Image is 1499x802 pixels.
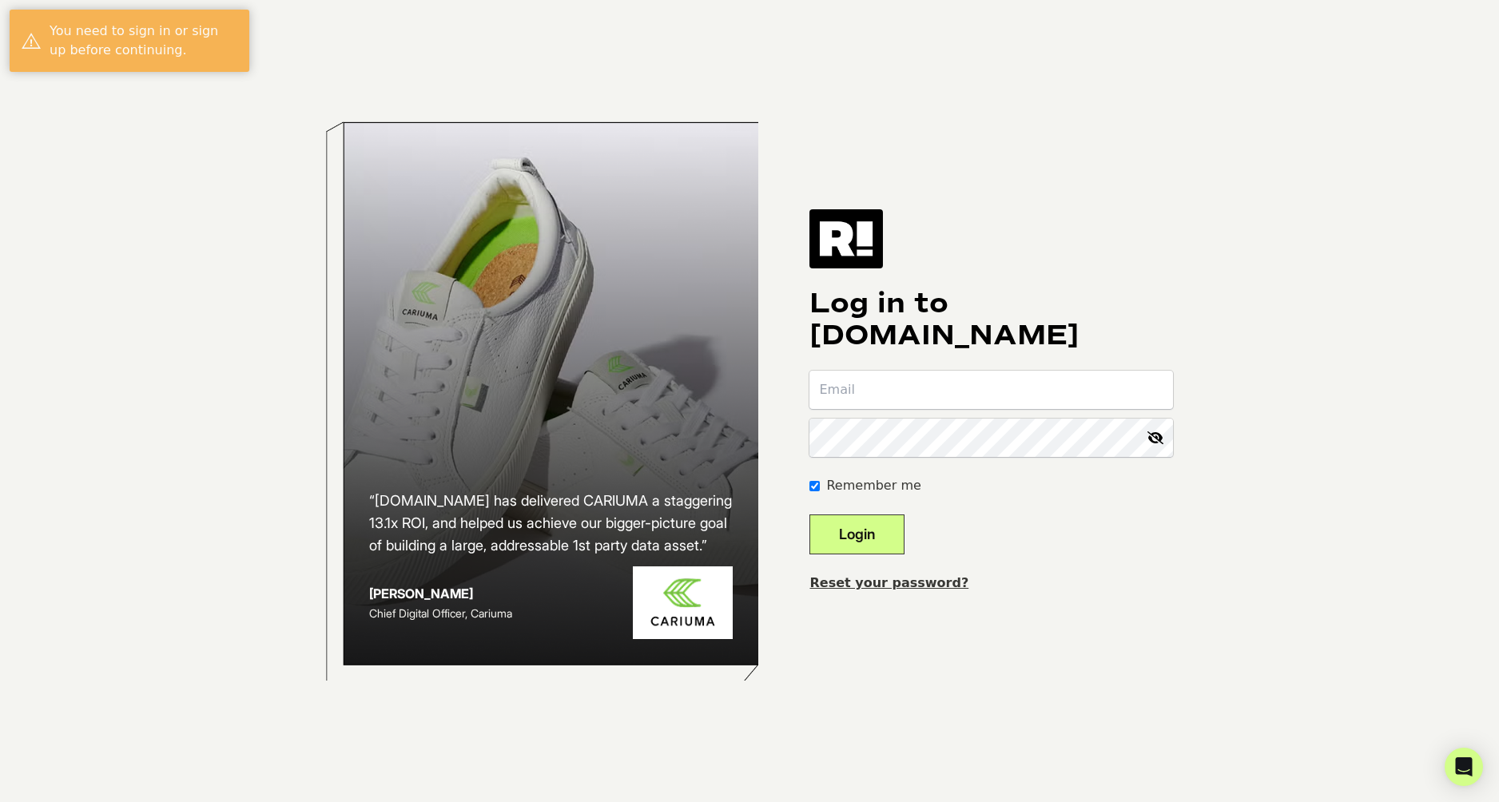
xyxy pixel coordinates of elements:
button: Login [809,514,905,554]
strong: [PERSON_NAME] [369,586,473,601]
h2: “[DOMAIN_NAME] has delivered CARIUMA a staggering 13.1x ROI, and helped us achieve our bigger-pic... [369,490,734,557]
div: You need to sign in or sign up before continuing. [50,22,237,60]
h1: Log in to [DOMAIN_NAME] [809,288,1173,351]
label: Remember me [826,476,920,495]
span: Chief Digital Officer, Cariuma [369,606,512,620]
input: Email [809,371,1173,409]
img: Cariuma [633,566,733,639]
img: Retention.com [809,209,883,268]
div: Open Intercom Messenger [1445,748,1483,786]
a: Reset your password? [809,575,968,590]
